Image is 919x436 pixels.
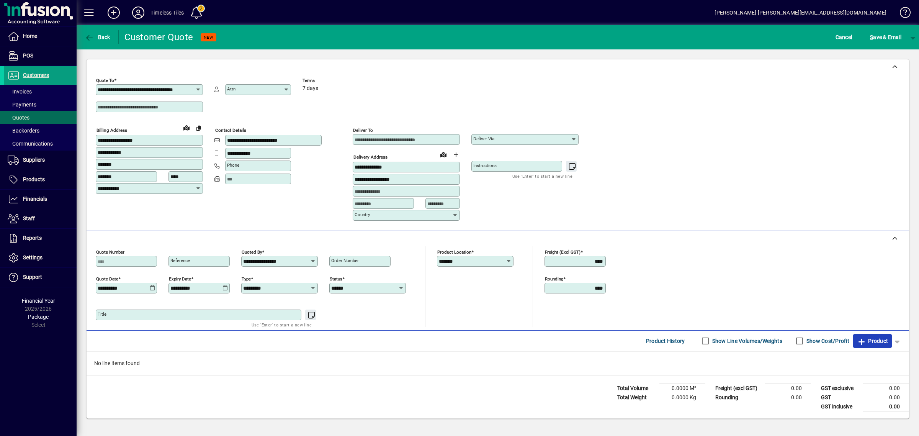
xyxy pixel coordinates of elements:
[96,78,114,83] mat-label: Quote To
[613,384,659,393] td: Total Volume
[834,30,854,44] button: Cancel
[22,298,55,304] span: Financial Year
[23,215,35,221] span: Staff
[227,86,235,92] mat-label: Attn
[545,276,563,281] mat-label: Rounding
[8,128,39,134] span: Backorders
[23,196,47,202] span: Financials
[242,249,262,254] mat-label: Quoted by
[817,402,863,411] td: GST inclusive
[545,249,581,254] mat-label: Freight (excl GST)
[8,102,36,108] span: Payments
[817,393,863,402] td: GST
[894,2,909,26] a: Knowledge Base
[817,384,863,393] td: GST exclusive
[353,128,373,133] mat-label: Deliver To
[101,6,126,20] button: Add
[4,151,77,170] a: Suppliers
[23,176,45,182] span: Products
[512,172,572,180] mat-hint: Use 'Enter' to start a new line
[866,30,905,44] button: Save & Email
[23,235,42,241] span: Reports
[805,337,849,345] label: Show Cost/Profit
[613,393,659,402] td: Total Weight
[450,149,462,161] button: Choose address
[4,248,77,267] a: Settings
[863,402,909,411] td: 0.00
[4,111,77,124] a: Quotes
[711,337,782,345] label: Show Line Volumes/Weights
[242,276,251,281] mat-label: Type
[765,393,811,402] td: 0.00
[857,335,888,347] span: Product
[126,6,150,20] button: Profile
[863,393,909,402] td: 0.00
[711,393,765,402] td: Rounding
[765,384,811,393] td: 0.00
[204,35,213,40] span: NEW
[23,52,33,59] span: POS
[355,212,370,217] mat-label: Country
[4,46,77,66] a: POS
[4,85,77,98] a: Invoices
[4,27,77,46] a: Home
[28,314,49,320] span: Package
[330,276,342,281] mat-label: Status
[227,162,239,168] mat-label: Phone
[83,30,112,44] button: Back
[836,31,852,43] span: Cancel
[4,124,77,137] a: Backorders
[23,254,43,261] span: Settings
[87,352,909,375] div: No line items found
[96,249,124,254] mat-label: Quote number
[169,276,191,281] mat-label: Expiry date
[870,34,873,40] span: S
[193,122,205,134] button: Copy to Delivery address
[437,249,471,254] mat-label: Product location
[4,98,77,111] a: Payments
[643,334,688,348] button: Product History
[870,31,901,43] span: ave & Email
[4,209,77,228] a: Staff
[8,115,29,121] span: Quotes
[303,85,318,92] span: 7 days
[659,393,705,402] td: 0.0000 Kg
[853,334,892,348] button: Product
[4,190,77,209] a: Financials
[659,384,705,393] td: 0.0000 M³
[124,31,193,43] div: Customer Quote
[4,170,77,189] a: Products
[8,89,32,95] span: Invoices
[96,276,118,281] mat-label: Quote date
[473,136,494,141] mat-label: Deliver via
[711,384,765,393] td: Freight (excl GST)
[150,7,184,19] div: Timeless Tiles
[23,72,49,78] span: Customers
[473,163,497,168] mat-label: Instructions
[331,258,359,263] mat-label: Order number
[863,384,909,393] td: 0.00
[252,320,312,329] mat-hint: Use 'Enter' to start a new line
[85,34,110,40] span: Back
[8,141,53,147] span: Communications
[23,157,45,163] span: Suppliers
[77,30,119,44] app-page-header-button: Back
[98,311,106,317] mat-label: Title
[715,7,886,19] div: [PERSON_NAME] [PERSON_NAME][EMAIL_ADDRESS][DOMAIN_NAME]
[170,258,190,263] mat-label: Reference
[646,335,685,347] span: Product History
[4,229,77,248] a: Reports
[303,78,348,83] span: Terms
[23,274,42,280] span: Support
[4,137,77,150] a: Communications
[437,148,450,161] a: View on map
[4,268,77,287] a: Support
[180,121,193,134] a: View on map
[23,33,37,39] span: Home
